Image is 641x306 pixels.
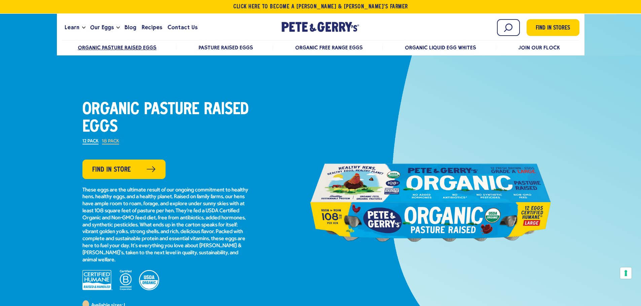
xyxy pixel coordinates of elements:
[405,44,476,51] a: Organic Liquid Egg Whites
[82,139,99,144] label: 12 Pack
[92,165,131,175] span: Find in Store
[90,23,114,32] span: Our Eggs
[168,23,198,32] span: Contact Us
[116,27,120,29] button: Open the dropdown menu for Our Eggs
[78,44,157,51] a: Organic Pasture Raised Eggs
[536,24,570,33] span: Find in Stores
[87,18,116,37] a: Our Eggs
[82,101,251,136] h1: Organic Pasture Raised Eggs
[62,40,579,54] nav: desktop product menu
[199,44,253,51] a: Pasture Raised Eggs
[142,23,162,32] span: Recipes
[82,160,166,179] a: Find in Store
[527,19,579,36] a: Find in Stores
[295,44,363,51] a: Organic Free Range Eggs
[65,23,79,32] span: Learn
[122,18,139,37] a: Blog
[102,139,119,144] label: 18 Pack
[82,187,251,264] p: These eggs are the ultimate result of our ongoing commitment to healthy hens, healthy eggs, and a...
[139,18,165,37] a: Recipes
[124,23,136,32] span: Blog
[82,27,85,29] button: Open the dropdown menu for Learn
[620,267,632,279] button: Your consent preferences for tracking technologies
[518,44,560,51] a: Join Our Flock
[497,19,520,36] input: Search
[62,18,82,37] a: Learn
[165,18,200,37] a: Contact Us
